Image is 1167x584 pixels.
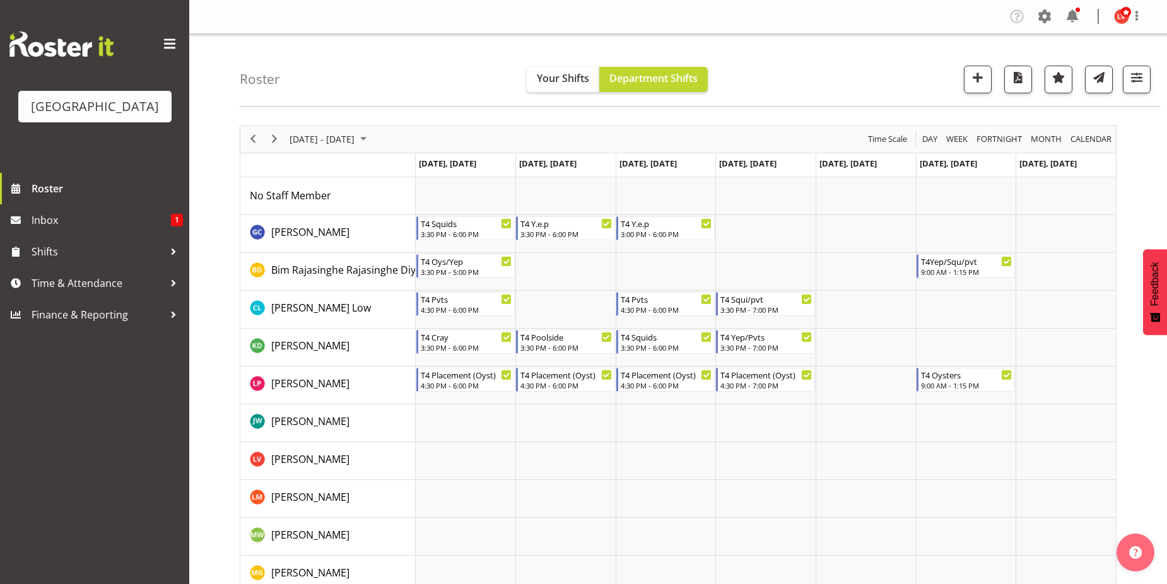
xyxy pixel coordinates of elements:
[920,158,977,169] span: [DATE], [DATE]
[421,305,512,315] div: 4:30 PM - 6:00 PM
[421,293,512,305] div: T4 Pvts
[271,489,349,505] a: [PERSON_NAME]
[917,368,1016,392] div: Libby Pawley"s event - T4 Oysters Begin From Saturday, October 11, 2025 at 9:00:00 AM GMT+13:00 E...
[271,490,349,504] span: [PERSON_NAME]
[271,377,349,390] span: [PERSON_NAME]
[621,330,712,343] div: T4 Squids
[621,229,712,239] div: 3:00 PM - 6:00 PM
[271,528,349,542] span: [PERSON_NAME]
[416,330,515,354] div: Kaelah Dondero"s event - T4 Cray Begin From Monday, October 6, 2025 at 3:30:00 PM GMT+13:00 Ends ...
[288,131,372,147] button: October 2025
[516,330,615,354] div: Kaelah Dondero"s event - T4 Poolside Begin From Tuesday, October 7, 2025 at 3:30:00 PM GMT+13:00 ...
[616,292,715,316] div: Caley Low"s event - T4 Pvts Begin From Wednesday, October 8, 2025 at 4:30:00 PM GMT+13:00 Ends At...
[271,225,349,239] span: [PERSON_NAME]
[32,274,164,293] span: Time & Attendance
[240,404,416,442] td: Jenny Watts resource
[975,131,1024,147] button: Fortnight
[271,339,349,353] span: [PERSON_NAME]
[720,305,812,315] div: 3:30 PM - 7:00 PM
[271,262,470,277] a: Bim Rajasinghe Rajasinghe Diyawadanage
[621,368,712,381] div: T4 Placement (Oyst)
[1004,66,1032,93] button: Download a PDF of the roster according to the set date range.
[271,225,349,240] a: [PERSON_NAME]
[171,214,183,226] span: 1
[416,368,515,392] div: Libby Pawley"s event - T4 Placement (Oyst) Begin From Monday, October 6, 2025 at 4:30:00 PM GMT+1...
[1069,131,1114,147] button: Month
[271,376,349,391] a: [PERSON_NAME]
[32,211,171,230] span: Inbox
[921,368,1012,381] div: T4 Oysters
[1019,158,1077,169] span: [DATE], [DATE]
[516,368,615,392] div: Libby Pawley"s event - T4 Placement (Oyst) Begin From Tuesday, October 7, 2025 at 4:30:00 PM GMT+...
[1029,131,1063,147] span: Month
[921,255,1012,267] div: T4Yep/Squ/pvt
[271,263,470,277] span: Bim Rajasinghe Rajasinghe Diyawadanage
[240,291,416,329] td: Caley Low resource
[621,293,712,305] div: T4 Pvts
[240,253,416,291] td: Bim Rajasinghe Rajasinghe Diyawadanage resource
[421,368,512,381] div: T4 Placement (Oyst)
[250,188,331,203] a: No Staff Member
[416,254,515,278] div: Bim Rajasinghe Rajasinghe Diyawadanage"s event - T4 Oys/Yep Begin From Monday, October 6, 2025 at...
[964,66,992,93] button: Add a new shift
[264,126,285,153] div: next period
[31,97,159,116] div: [GEOGRAPHIC_DATA]
[921,131,939,147] span: Day
[421,217,512,230] div: T4 Squids
[1069,131,1113,147] span: calendar
[616,330,715,354] div: Kaelah Dondero"s event - T4 Squids Begin From Wednesday, October 8, 2025 at 3:30:00 PM GMT+13:00 ...
[621,342,712,353] div: 3:30 PM - 6:00 PM
[271,452,349,466] span: [PERSON_NAME]
[421,330,512,343] div: T4 Cray
[240,366,416,404] td: Libby Pawley resource
[250,189,331,202] span: No Staff Member
[599,67,708,92] button: Department Shifts
[920,131,940,147] button: Timeline Day
[720,380,812,390] div: 4:30 PM - 7:00 PM
[619,158,677,169] span: [DATE], [DATE]
[240,72,280,86] h4: Roster
[32,179,183,198] span: Roster
[921,380,1012,390] div: 9:00 AM - 1:15 PM
[867,131,908,147] span: Time Scale
[421,342,512,353] div: 3:30 PM - 6:00 PM
[288,131,356,147] span: [DATE] - [DATE]
[421,229,512,239] div: 3:30 PM - 6:00 PM
[945,131,969,147] span: Week
[240,480,416,518] td: Lily McDowall resource
[32,242,164,261] span: Shifts
[516,216,615,240] div: Argus Chay"s event - T4 Y.e.p Begin From Tuesday, October 7, 2025 at 3:30:00 PM GMT+13:00 Ends At...
[1129,546,1142,559] img: help-xxl-2.png
[975,131,1023,147] span: Fortnight
[285,126,374,153] div: October 06 - 12, 2025
[416,292,515,316] div: Caley Low"s event - T4 Pvts Begin From Monday, October 6, 2025 at 4:30:00 PM GMT+13:00 Ends At Mo...
[520,380,612,390] div: 4:30 PM - 6:00 PM
[1045,66,1072,93] button: Highlight an important date within the roster.
[716,292,815,316] div: Caley Low"s event - T4 Squi/pvt Begin From Thursday, October 9, 2025 at 3:30:00 PM GMT+13:00 Ends...
[421,267,512,277] div: 3:30 PM - 5:00 PM
[271,452,349,467] a: [PERSON_NAME]
[421,380,512,390] div: 4:30 PM - 6:00 PM
[716,330,815,354] div: Kaelah Dondero"s event - T4 Yep/Pvts Begin From Thursday, October 9, 2025 at 3:30:00 PM GMT+13:00...
[271,301,371,315] span: [PERSON_NAME] Low
[917,254,1016,278] div: Bim Rajasinghe Rajasinghe Diyawadanage"s event - T4Yep/Squ/pvt Begin From Saturday, October 11, 2...
[1085,66,1113,93] button: Send a list of all shifts for the selected filtered period to all rostered employees.
[720,342,812,353] div: 3:30 PM - 7:00 PM
[271,338,349,353] a: [PERSON_NAME]
[266,131,283,147] button: Next
[1123,66,1151,93] button: Filter Shifts
[32,305,164,324] span: Finance & Reporting
[419,158,476,169] span: [DATE], [DATE]
[240,177,416,215] td: No Staff Member resource
[1149,262,1161,306] span: Feedback
[819,158,877,169] span: [DATE], [DATE]
[520,330,612,343] div: T4 Poolside
[609,71,698,85] span: Department Shifts
[520,217,612,230] div: T4 Y.e.p
[271,565,349,580] a: [PERSON_NAME]
[416,216,515,240] div: Argus Chay"s event - T4 Squids Begin From Monday, October 6, 2025 at 3:30:00 PM GMT+13:00 Ends At...
[240,215,416,253] td: Argus Chay resource
[271,527,349,542] a: [PERSON_NAME]
[527,67,599,92] button: Your Shifts
[240,442,416,480] td: Lara Von Fintel resource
